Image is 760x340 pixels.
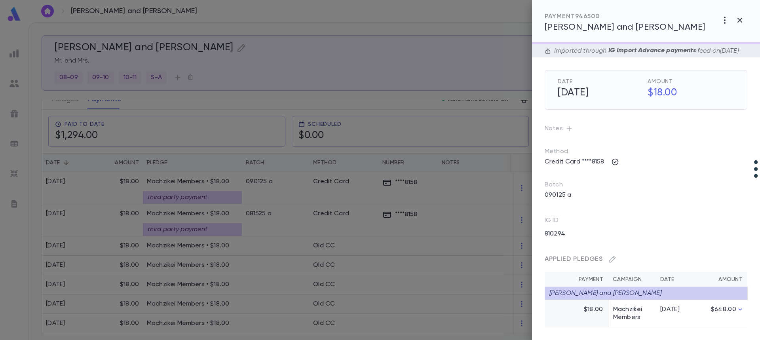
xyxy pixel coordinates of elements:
span: [PERSON_NAME] and [PERSON_NAME] [545,23,705,32]
td: $18.00 [545,300,608,327]
p: Credit Card ****8158 [540,156,609,168]
p: Method [545,148,584,156]
p: 090125 a [540,189,576,201]
span: Amount [648,78,734,85]
td: Machzikei Members [608,300,655,327]
th: Date [655,272,695,287]
h5: $18.00 [643,85,734,101]
div: PAYMENT 946500 [545,13,705,21]
p: IG ID [545,217,559,228]
div: [DATE] [660,306,690,313]
span: Date [558,78,644,85]
th: Campaign [608,272,655,287]
div: Imported through feed on [DATE] [551,47,739,55]
th: Amount [695,272,747,287]
div: [PERSON_NAME] and [PERSON_NAME] [545,287,747,300]
p: IG Import Advance payments [607,47,697,55]
p: Batch [545,181,747,189]
h5: [DATE] [553,85,644,101]
div: 810294 [540,228,640,240]
td: $648.00 [695,300,747,327]
th: Payment [545,272,608,287]
p: Notes [545,122,747,135]
span: Applied Pledges [545,256,603,262]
